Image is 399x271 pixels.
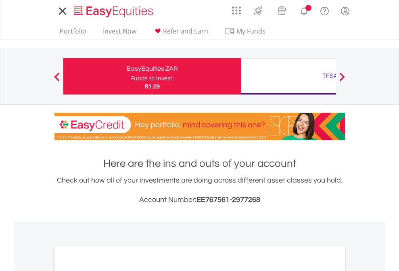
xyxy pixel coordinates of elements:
a: AppsGrid [227,2,246,15]
a: Vouchers [270,2,294,17]
span: Refer and Earn [163,27,208,36]
a: Portfolio [56,27,90,40]
a: My Profile [335,2,355,20]
span: My Funds [225,26,278,36]
img: EasyEquities_Logo.png [72,5,157,18]
img: grid-menu-icon.svg [232,6,241,15]
a: Home page [71,2,157,18]
img: thrive-v2.svg [251,4,265,17]
button: Next [334,76,350,84]
a: Refer and Earn [150,27,211,40]
span: R1.09 [145,82,160,90]
a: FAQ's and Support [314,2,335,18]
a: Invest Now [100,27,140,40]
h3: Account Number: [54,194,345,206]
span: EE767561-2977268 [196,196,260,204]
h1: Here are the ins and outs of your account [54,156,345,171]
button: Previous [49,76,65,84]
img: EasyCredit Promotion Banner [54,113,345,140]
div: Check out how all of your investments are doing across different asset classes you hold. [54,175,345,206]
div: Funds to invest: [131,74,174,82]
div: EasyEquities ZAR [68,63,236,74]
a: Notifications [294,2,314,18]
img: vouchers-v2.svg [275,4,288,17]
